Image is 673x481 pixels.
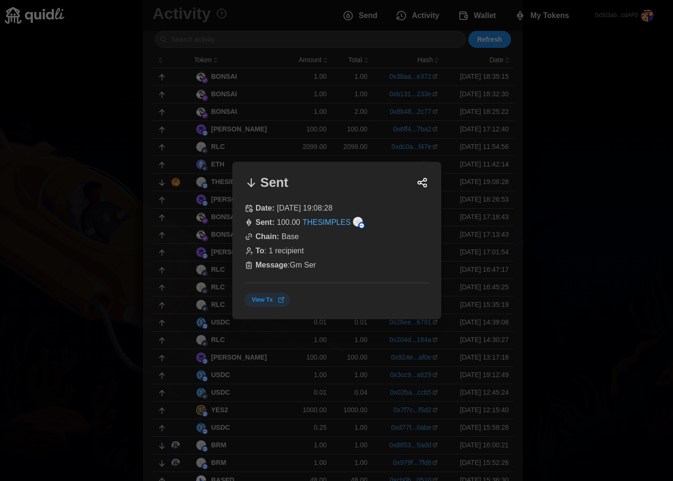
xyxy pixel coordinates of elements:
p: : [256,245,266,257]
span: View Tx [252,293,273,306]
p: [DATE] 19:08:28 [277,203,332,214]
strong: Date: [256,204,275,212]
p: 100.00 [277,217,300,229]
p: : Gm Ser [256,259,316,271]
a: View Tx [245,293,290,307]
p: Base [281,231,298,243]
div: 1 recipient [245,245,429,257]
a: THESIMPLES [302,217,350,229]
strong: To [256,247,264,255]
h1: Sent [260,174,288,191]
strong: Message [256,260,288,268]
img: THESIMPLES (on Base) [353,217,363,227]
strong: Sent : [256,218,275,226]
strong: Chain: [256,232,279,240]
